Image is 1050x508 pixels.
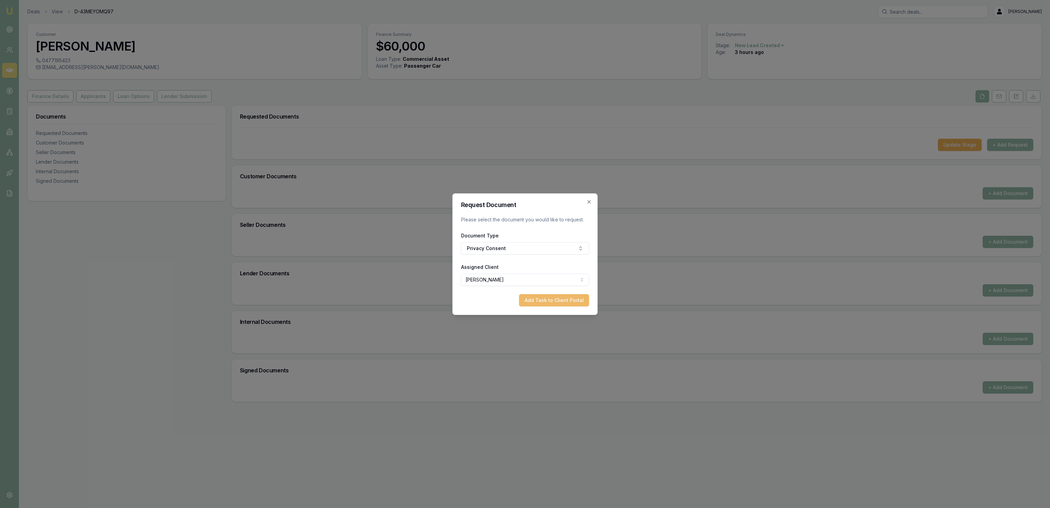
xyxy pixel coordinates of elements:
h2: Request Document [461,202,589,208]
label: Document Type [461,233,499,238]
button: Privacy Consent [461,242,589,255]
button: Add Task to Client Portal [519,294,589,306]
p: Please select the document you would like to request. [461,216,589,223]
label: Assigned Client [461,264,499,270]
